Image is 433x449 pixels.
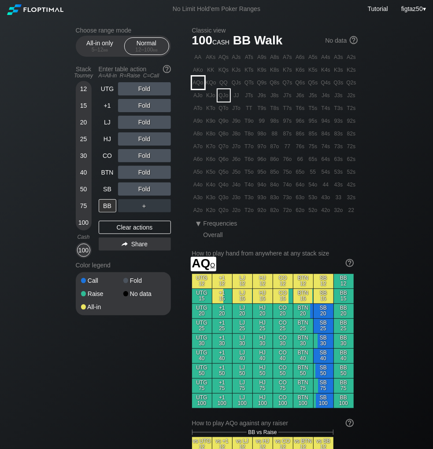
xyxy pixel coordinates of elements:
div: 12 – 100 [128,47,165,53]
div: T4o [243,179,255,191]
div: 87s [281,128,294,140]
div: 75o [281,166,294,178]
div: 82o [269,204,281,216]
div: J3o [230,191,243,204]
div: Q2s [345,77,358,89]
div: BB [99,199,116,212]
div: HJ 50 [253,364,273,378]
div: Fold [118,132,171,146]
div: J5s [307,89,319,102]
div: Q3o [218,191,230,204]
div: 15 [77,99,90,112]
div: J7s [281,89,294,102]
div: KQs [218,64,230,76]
div: AA [192,51,204,63]
div: CO 40 [273,349,293,363]
div: 96s [294,115,307,127]
div: QJs [230,77,243,89]
div: 33 [333,191,345,204]
div: J9o [230,115,243,127]
div: Fold [123,277,166,284]
div: 92s [345,115,358,127]
div: Q8s [269,77,281,89]
div: BB 12 [334,274,354,288]
div: QJo [218,89,230,102]
div: J7o [230,140,243,153]
div: KQo [205,77,217,89]
div: QTo [218,102,230,114]
div: 74s [320,140,332,153]
div: No data [325,37,357,45]
div: Stack [72,62,95,82]
div: HJ 12 [253,274,273,288]
div: J8o [230,128,243,140]
div: UTG 20 [192,304,212,318]
div: J9s [256,89,268,102]
div: 62o [294,204,307,216]
div: SB 12 [314,274,333,288]
div: T9s [256,102,268,114]
div: 75s [307,140,319,153]
div: Q6o [218,153,230,165]
div: ▾ [193,218,204,229]
div: UTG 50 [192,364,212,378]
div: Normal [126,38,167,55]
div: 84s [320,128,332,140]
div: Q4o [218,179,230,191]
div: 64s [320,153,332,165]
div: 85s [307,128,319,140]
div: T6s [294,102,307,114]
div: LJ 25 [233,319,252,333]
div: 97s [281,115,294,127]
div: J8s [269,89,281,102]
div: KJs [230,64,243,76]
div: TT [243,102,255,114]
div: A7s [281,51,294,63]
div: 5 – 12 [81,47,118,53]
div: All-in only [80,38,120,55]
div: Share [99,237,171,251]
div: Enter table action [99,62,171,82]
div: CO 30 [273,334,293,348]
div: K5o [205,166,217,178]
div: Q2o [218,204,230,216]
div: K7o [205,140,217,153]
div: J4o [230,179,243,191]
div: A3s [333,51,345,63]
span: AQ [192,256,215,270]
div: T2o [243,204,255,216]
div: 98o [256,128,268,140]
div: T2s [345,102,358,114]
div: No Limit Hold’em Poker Ranges [159,5,274,15]
div: 94s [320,115,332,127]
div: A9o [192,115,204,127]
div: ▾ [399,4,427,14]
div: 84o [269,179,281,191]
div: 92o [256,204,268,216]
div: HJ 25 [253,319,273,333]
div: LJ 12 [233,274,252,288]
div: 42s [345,179,358,191]
div: Color legend [76,258,171,272]
div: 52o [307,204,319,216]
div: 85o [269,166,281,178]
div: 53s [333,166,345,178]
div: LJ [99,116,116,129]
div: +1 40 [212,349,232,363]
div: 83s [333,128,345,140]
div: HJ 75 [253,379,273,393]
div: SB [99,183,116,196]
div: BTN 40 [293,349,313,363]
div: K7s [281,64,294,76]
div: 64o [294,179,307,191]
div: BB 25 [334,319,354,333]
div: 98s [269,115,281,127]
div: A4o [192,179,204,191]
div: 72o [281,204,294,216]
div: 30 [77,149,90,162]
div: CO 25 [273,319,293,333]
div: 52s [345,166,358,178]
h2: Choose range mode [76,27,171,34]
div: 77 [281,140,294,153]
img: help.32db89a4.svg [345,258,355,268]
